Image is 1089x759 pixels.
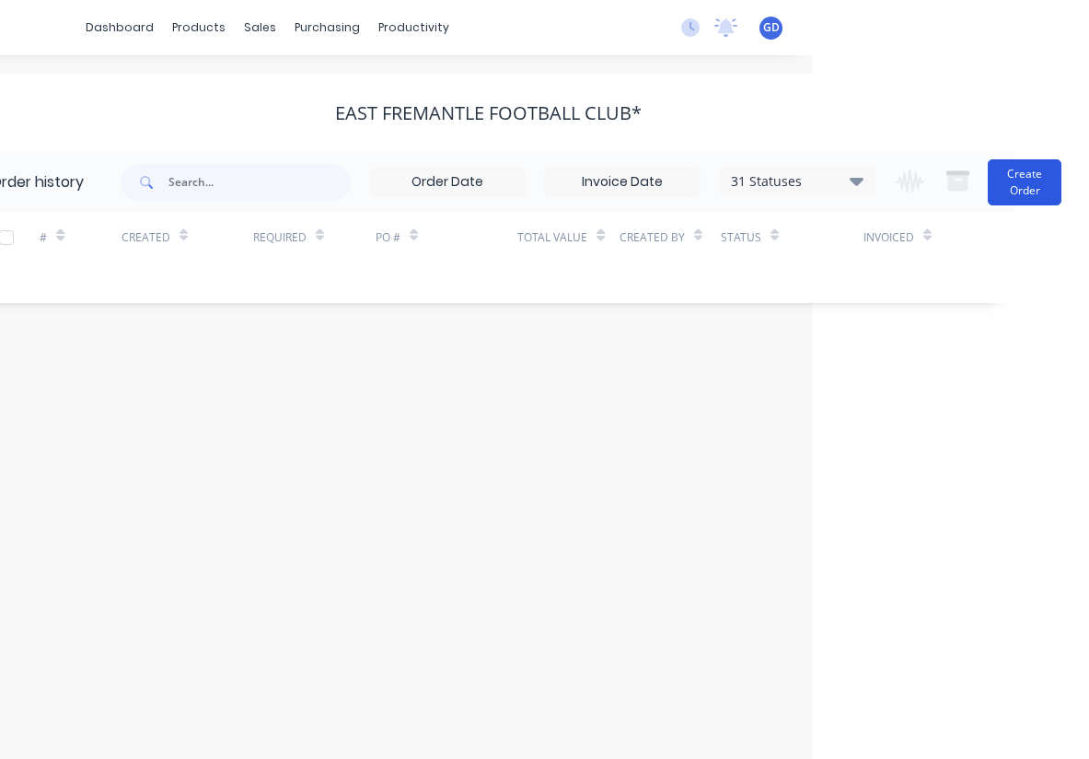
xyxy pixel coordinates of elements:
[168,164,351,201] input: Search...
[863,229,914,246] div: Invoiced
[376,212,518,263] div: PO #
[620,229,685,246] div: Created By
[369,14,458,41] div: productivity
[620,212,721,263] div: Created By
[335,102,642,124] div: EAST FREMANTLE FOOTBALL CLUB*
[40,212,121,263] div: #
[763,19,780,36] span: GD
[376,229,400,246] div: PO #
[720,171,875,192] div: 31 Statuses
[545,169,700,196] input: Invoice Date
[285,14,369,41] div: purchasing
[235,14,285,41] div: sales
[253,229,307,246] div: Required
[517,229,587,246] div: Total Value
[863,212,944,263] div: Invoiced
[721,229,761,246] div: Status
[370,169,525,196] input: Order Date
[76,14,163,41] a: dashboard
[122,212,254,263] div: Created
[253,212,376,263] div: Required
[40,229,47,246] div: #
[721,212,863,263] div: Status
[517,212,619,263] div: Total Value
[122,229,170,246] div: Created
[163,14,235,41] div: products
[988,159,1061,205] button: Create Order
